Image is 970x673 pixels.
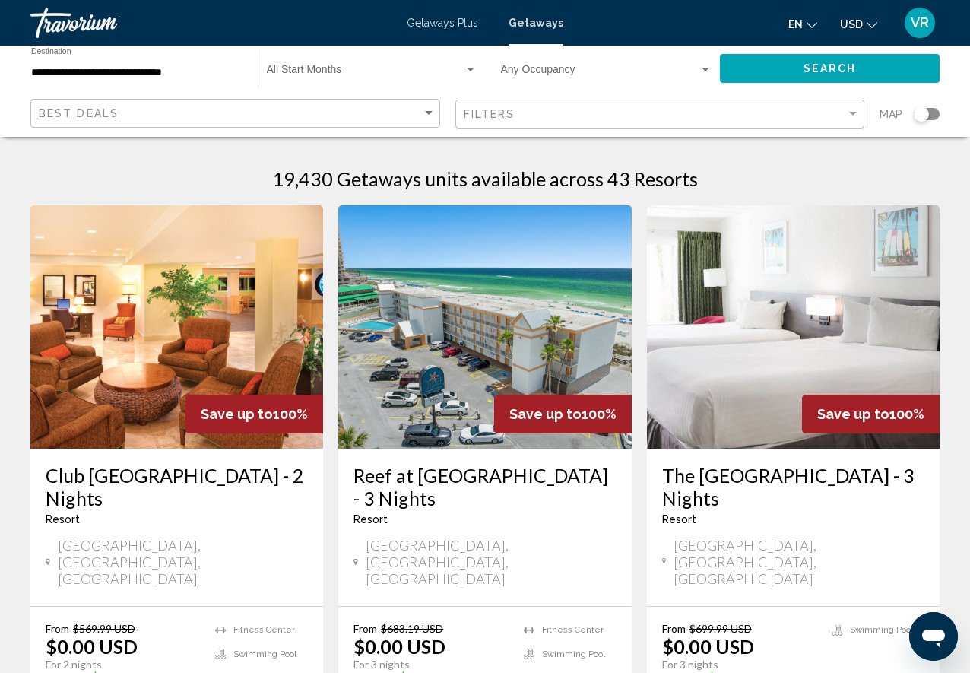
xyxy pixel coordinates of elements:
[233,649,296,659] span: Swimming Pool
[662,513,696,525] span: Resort
[494,395,632,433] div: 100%
[788,13,817,35] button: Change language
[353,658,508,671] p: For 3 nights
[542,625,604,635] span: Fitness Center
[46,658,200,671] p: For 2 nights
[647,205,940,449] img: RZ20I01X.jpg
[909,612,958,661] iframe: Button to launch messaging window
[455,99,865,130] button: Filter
[39,107,119,119] span: Best Deals
[542,649,605,659] span: Swimming Pool
[39,107,436,120] mat-select: Sort by
[353,622,377,635] span: From
[662,635,754,658] p: $0.00 USD
[817,406,889,422] span: Save up to
[366,537,617,587] span: [GEOGRAPHIC_DATA], [GEOGRAPHIC_DATA], [GEOGRAPHIC_DATA]
[662,658,816,671] p: For 3 nights
[911,15,929,30] span: VR
[46,464,308,510] a: Club [GEOGRAPHIC_DATA] - 2 Nights
[850,625,913,635] span: Swimming Pool
[720,54,940,82] button: Search
[30,8,391,38] a: Travorium
[689,622,752,635] span: $699.99 USD
[185,395,323,433] div: 100%
[272,167,698,190] h1: 19,430 Getaways units available across 43 Resorts
[46,635,138,658] p: $0.00 USD
[353,513,388,525] span: Resort
[840,13,877,35] button: Change currency
[73,622,135,635] span: $569.99 USD
[381,622,443,635] span: $683.19 USD
[509,17,563,29] a: Getaways
[662,622,686,635] span: From
[407,17,478,29] a: Getaways Plus
[353,464,616,510] a: Reef at [GEOGRAPHIC_DATA] - 3 Nights
[804,63,857,75] span: Search
[58,537,309,587] span: [GEOGRAPHIC_DATA], [GEOGRAPHIC_DATA], [GEOGRAPHIC_DATA]
[674,537,924,587] span: [GEOGRAPHIC_DATA], [GEOGRAPHIC_DATA], [GEOGRAPHIC_DATA]
[840,18,863,30] span: USD
[880,103,902,125] span: Map
[338,205,631,449] img: RX48E01X.jpg
[46,622,69,635] span: From
[30,205,323,449] img: A659O01X.jpg
[802,395,940,433] div: 100%
[900,7,940,39] button: User Menu
[201,406,273,422] span: Save up to
[233,625,295,635] span: Fitness Center
[788,18,803,30] span: en
[353,635,445,658] p: $0.00 USD
[662,464,924,510] a: The [GEOGRAPHIC_DATA] - 3 Nights
[509,406,582,422] span: Save up to
[464,108,515,120] span: Filters
[46,513,80,525] span: Resort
